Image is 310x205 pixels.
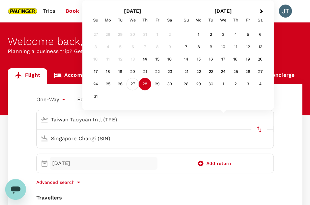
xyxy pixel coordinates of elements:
[229,41,242,53] div: Choose Thursday, September 11th, 2025
[114,53,127,66] div: Not available Tuesday, August 12th, 2025
[47,68,114,84] a: Accommodation
[90,29,102,41] div: Not available Sunday, July 27th, 2025
[36,178,82,186] button: Advanced search
[217,14,229,26] div: Wednesday
[164,29,176,41] div: Not available Saturday, August 2nd, 2025
[87,8,178,14] h2: [DATE]
[178,8,268,14] h2: [DATE]
[180,29,267,90] div: Month September, 2025
[127,78,139,90] div: Choose Wednesday, August 27th, 2025
[151,53,164,66] div: Choose Friday, August 15th, 2025
[254,29,267,41] div: Choose Saturday, September 6th, 2025
[254,66,267,78] div: Choose Saturday, September 27th, 2025
[127,41,139,53] div: Not available Wednesday, August 6th, 2025
[269,119,270,120] button: Open
[242,29,254,41] div: Choose Friday, September 5th, 2025
[254,14,267,26] div: Saturday
[43,7,56,15] span: Trips
[102,53,114,66] div: Not available Monday, August 11th, 2025
[206,160,231,167] span: Add return
[242,41,254,53] div: Choose Friday, September 12th, 2025
[102,66,114,78] div: Choose Monday, August 18th, 2025
[192,29,205,41] div: Choose Monday, September 1st, 2025
[164,66,176,78] div: Choose Saturday, August 23rd, 2025
[90,90,102,103] div: Choose Sunday, August 31st, 2025
[254,78,267,90] div: Choose Saturday, October 4th, 2025
[205,14,217,26] div: Tuesday
[164,41,176,53] div: Not available Saturday, August 9th, 2025
[269,138,270,139] button: Open
[114,29,127,41] div: Not available Tuesday, July 29th, 2025
[229,53,242,66] div: Choose Thursday, September 18th, 2025
[90,41,102,53] div: Not available Sunday, August 3rd, 2025
[139,66,151,78] div: Choose Thursday, August 21st, 2025
[279,5,292,18] div: JT
[8,4,38,18] img: Palfinger Asia Pacific Pte Ltd
[251,68,301,84] a: Concierge
[205,66,217,78] div: Choose Tuesday, September 23rd, 2025
[180,66,192,78] div: Choose Sunday, September 21st, 2025
[164,14,176,26] div: Saturday
[139,53,151,66] div: Choose Thursday, August 14th, 2025
[139,14,151,26] div: Thursday
[36,179,75,185] p: Advanced search
[8,68,47,84] a: Flight
[217,53,229,66] div: Choose Wednesday, September 17th, 2025
[242,53,254,66] div: Choose Friday, September 19th, 2025
[257,7,267,17] button: Next Month
[217,29,229,41] div: Choose Wednesday, September 3rd, 2025
[242,14,254,26] div: Friday
[102,41,114,53] div: Not available Monday, August 4th, 2025
[180,41,192,53] div: Choose Sunday, September 7th, 2025
[114,41,127,53] div: Not available Tuesday, August 5th, 2025
[254,41,267,53] div: Choose Saturday, September 13th, 2025
[127,66,139,78] div: Choose Wednesday, August 20th, 2025
[8,35,302,48] div: Welcome back , [PERSON_NAME] .
[151,66,164,78] div: Choose Friday, August 22nd, 2025
[254,53,267,66] div: Choose Saturday, September 20th, 2025
[90,29,176,103] div: Month August, 2025
[151,41,164,53] div: Not available Friday, August 8th, 2025
[50,157,157,170] div: [DATE]
[90,66,102,78] div: Choose Sunday, August 17th, 2025
[192,14,205,26] div: Monday
[139,29,151,41] div: Not available Thursday, July 31st, 2025
[139,78,151,90] div: Choose Thursday, August 28th, 2025
[205,41,217,53] div: Choose Tuesday, September 9th, 2025
[127,14,139,26] div: Wednesday
[192,53,205,66] div: Choose Monday, September 15th, 2025
[38,133,260,143] input: Going to
[127,53,139,66] div: Not available Wednesday, August 13th, 2025
[36,194,274,202] div: Travellers
[251,121,267,137] button: delete
[217,66,229,78] div: Choose Wednesday, September 24th, 2025
[139,41,151,53] div: Not available Thursday, August 7th, 2025
[229,14,242,26] div: Thursday
[217,78,229,90] div: Choose Wednesday, October 1st, 2025
[192,78,205,90] div: Choose Monday, September 29th, 2025
[114,66,127,78] div: Choose Tuesday, August 19th, 2025
[205,29,217,41] div: Choose Tuesday, September 2nd, 2025
[38,115,260,125] input: Depart from
[102,29,114,41] div: Not available Monday, July 28th, 2025
[114,78,127,90] div: Choose Tuesday, August 26th, 2025
[192,41,205,53] div: Choose Monday, September 8th, 2025
[151,78,164,90] div: Choose Friday, August 29th, 2025
[114,14,127,26] div: Tuesday
[127,29,139,41] div: Not available Wednesday, July 30th, 2025
[77,94,109,105] div: Economy
[36,94,67,105] div: One-Way
[90,14,102,26] div: Sunday
[90,53,102,66] div: Not available Sunday, August 10th, 2025
[164,53,176,66] div: Choose Saturday, August 16th, 2025
[205,53,217,66] div: Choose Tuesday, September 16th, 2025
[151,14,164,26] div: Friday
[192,66,205,78] div: Choose Monday, September 22nd, 2025
[90,78,102,90] div: Choose Sunday, August 24th, 2025
[229,78,242,90] div: Choose Thursday, October 2nd, 2025
[180,78,192,90] div: Choose Sunday, September 28th, 2025
[229,29,242,41] div: Choose Thursday, September 4th, 2025
[217,41,229,53] div: Choose Wednesday, September 10th, 2025
[205,78,217,90] div: Choose Tuesday, September 30th, 2025
[102,78,114,90] div: Choose Monday, August 25th, 2025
